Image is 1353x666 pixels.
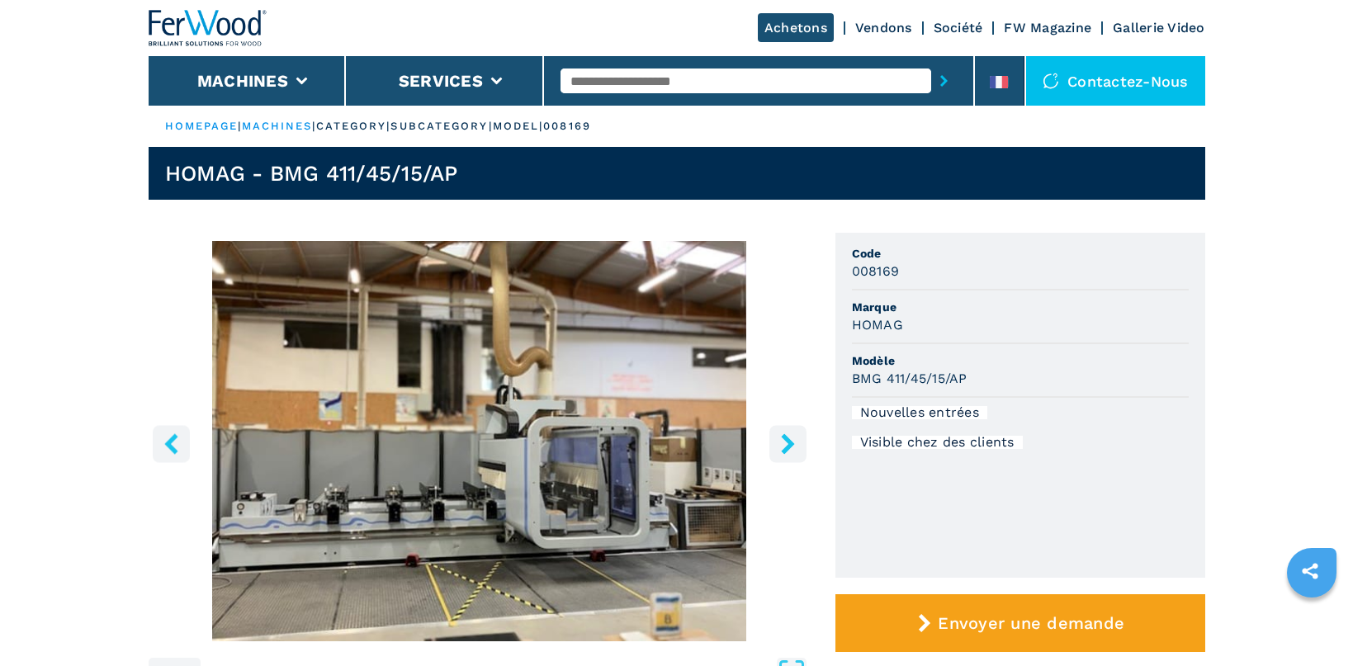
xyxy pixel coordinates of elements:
[165,160,458,187] h1: HOMAG - BMG 411/45/15/AP
[238,120,241,132] span: |
[390,119,492,134] p: subcategory |
[316,119,391,134] p: category |
[1043,73,1059,89] img: Contactez-nous
[543,119,591,134] p: 008169
[399,71,483,91] button: Services
[1113,20,1205,35] a: Gallerie Video
[852,406,987,419] div: Nouvelles entrées
[934,20,983,35] a: Société
[197,71,288,91] button: Machines
[493,119,544,134] p: model |
[931,62,957,100] button: submit-button
[1026,56,1205,106] div: Contactez-nous
[852,299,1189,315] span: Marque
[852,369,967,388] h3: BMG 411/45/15/AP
[149,10,267,46] img: Ferwood
[852,352,1189,369] span: Modèle
[242,120,313,132] a: machines
[852,436,1023,449] div: Visible chez des clients
[149,241,811,641] img: Centre d'usinage à ventouses HOMAG BMG 411/45/15/AP
[758,13,834,42] a: Achetons
[1004,20,1091,35] a: FW Magazine
[165,120,239,132] a: HOMEPAGE
[149,241,811,641] div: Go to Slide 1
[852,262,900,281] h3: 008169
[153,425,190,462] button: left-button
[852,245,1189,262] span: Code
[1289,550,1331,592] a: sharethis
[835,594,1205,652] button: Envoyer une demande
[769,425,807,462] button: right-button
[312,120,315,132] span: |
[938,613,1124,633] span: Envoyer une demande
[855,20,912,35] a: Vendons
[852,315,903,334] h3: HOMAG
